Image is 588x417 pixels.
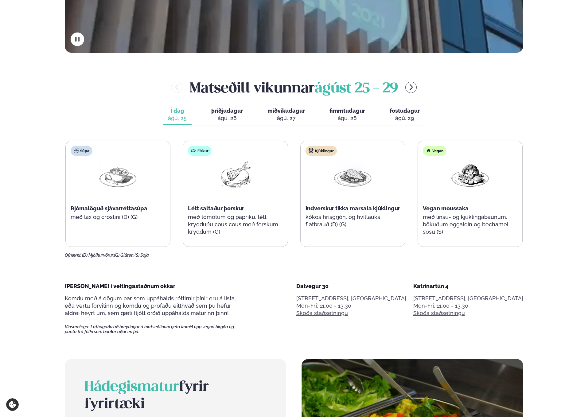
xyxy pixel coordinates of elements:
[65,295,236,316] span: Komdu með á dögum þar sem uppáhalds réttirnir þínir eru á lista, eða vertu forvitinn og komdu og ...
[263,105,310,125] button: miðvikudagur ágú. 27
[188,205,244,212] span: Létt saltaður þorskur
[296,310,348,317] a: Skoða staðsetningu
[267,115,305,122] div: ágú. 27
[163,105,192,125] button: Í dag ágú. 25
[306,205,400,212] span: Indverskur tikka marsala kjúklingur
[450,161,490,189] img: Vegan.png
[65,324,245,334] span: Vinsamlegast athugaðu að breytingar á matseðlinum geta komið upp vegna birgða og panta frá fólki ...
[171,82,182,93] button: menu-btn-left
[98,161,138,189] img: Soup.png
[390,115,420,122] div: ágú. 29
[405,82,417,93] button: menu-btn-right
[267,107,305,114] span: miðvikudagur
[190,77,398,97] h2: Matseðill vikunnar
[82,253,114,258] span: (D) Mjólkurvörur,
[333,161,372,189] img: Chicken-breast.png
[84,380,179,394] span: Hádegismatur
[216,161,255,189] img: Fish.png
[296,302,406,310] div: Mon-Fri: 11:00 - 13:30
[426,148,431,153] img: Vegan.svg
[423,146,446,156] div: Vegan
[168,107,187,115] span: Í dag
[325,105,370,125] button: fimmtudagur ágú. 28
[65,283,175,289] span: [PERSON_NAME] í veitingastaðnum okkar
[413,310,465,317] a: Skoða staðsetningu
[65,253,81,258] span: Ofnæmi:
[413,283,523,290] div: Katrínartún 4
[413,302,523,310] div: Mon-Fri: 11:00 - 13:30
[71,146,92,156] div: Súpa
[114,253,134,258] span: (G) Glúten,
[211,107,243,114] span: þriðjudagur
[206,105,248,125] button: þriðjudagur ágú. 26
[423,205,469,212] span: Vegan moussaka
[296,283,406,290] div: Dalvegur 30
[329,107,365,114] span: fimmtudagur
[84,379,267,413] h2: fyrir fyrirtæki
[188,146,212,156] div: Fiskur
[71,205,147,212] span: Rjómalöguð sjávarréttasúpa
[315,82,398,95] span: ágúst 25 - 29
[413,295,523,302] p: [STREET_ADDRESS], [GEOGRAPHIC_DATA]
[309,148,313,153] img: chicken.svg
[306,146,337,156] div: Kjúklingur
[211,115,243,122] div: ágú. 26
[188,213,282,236] p: með tómötum og papriku, létt krydduðu cous cous með ferskum kryddum (G)
[385,105,425,125] button: föstudagur ágú. 29
[71,213,165,221] p: með lax og crostini (D) (G)
[134,253,149,258] span: (S) Soja
[329,115,365,122] div: ágú. 28
[306,213,400,228] p: kókos hrísgrjón, og hvítlauks flatbrauð (D) (G)
[296,295,406,302] p: [STREET_ADDRESS], [GEOGRAPHIC_DATA]
[168,115,187,122] div: ágú. 25
[390,107,420,114] span: föstudagur
[74,148,79,153] img: soup.svg
[191,148,196,153] img: fish.svg
[423,213,517,236] p: með linsu- og kjúklingabaunum, bökuðum eggaldin og bechamel sósu (S)
[6,398,19,411] a: Cookie settings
